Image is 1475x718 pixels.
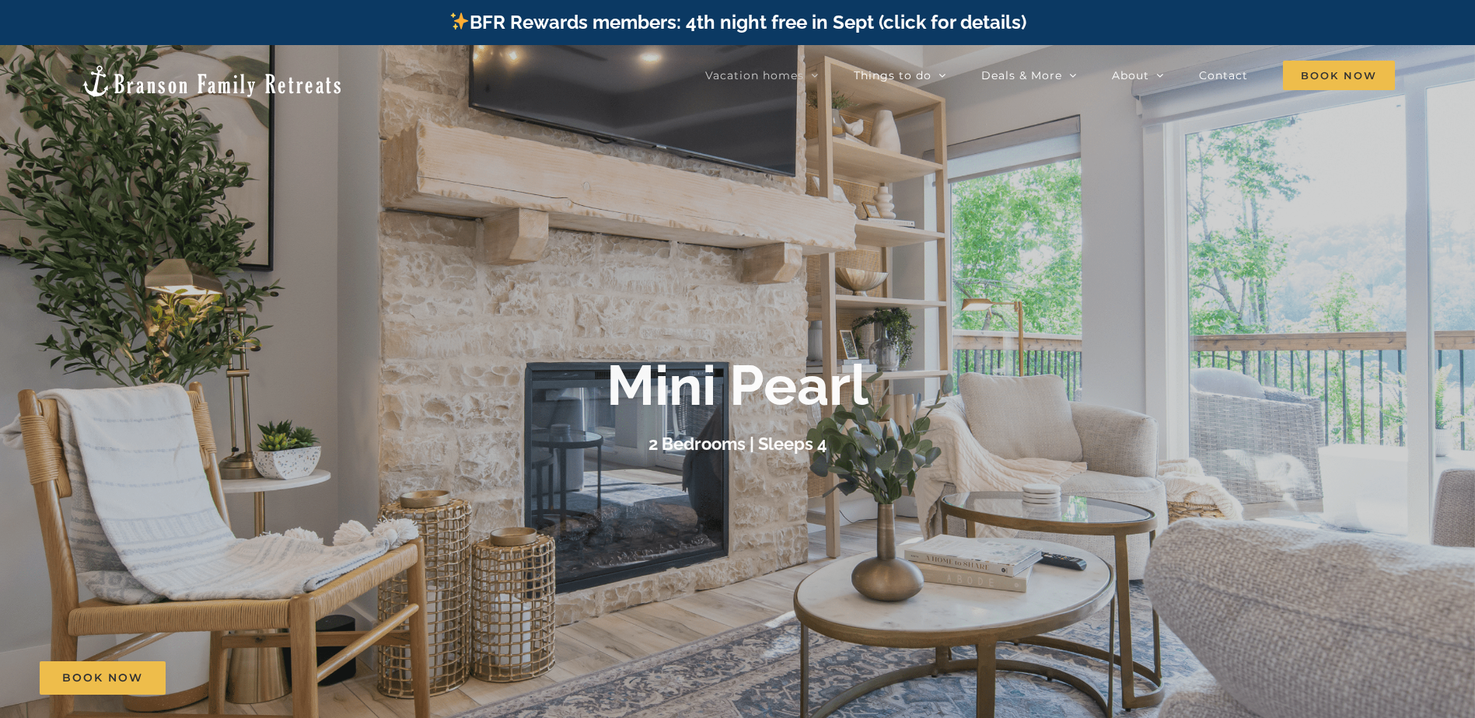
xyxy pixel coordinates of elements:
[62,671,143,685] span: Book Now
[648,434,827,454] h3: 2 Bedrooms | Sleeps 4
[705,70,804,81] span: Vacation homes
[40,661,166,695] a: Book Now
[1112,70,1149,81] span: About
[450,12,469,30] img: ✨
[449,11,1026,33] a: BFR Rewards members: 4th night free in Sept (click for details)
[705,60,1395,91] nav: Main Menu
[981,70,1062,81] span: Deals & More
[705,60,819,91] a: Vacation homes
[1283,61,1395,90] span: Book Now
[606,352,869,418] b: Mini Pearl
[1112,60,1164,91] a: About
[1199,60,1248,91] a: Contact
[854,70,931,81] span: Things to do
[854,60,946,91] a: Things to do
[80,64,344,99] img: Branson Family Retreats Logo
[981,60,1077,91] a: Deals & More
[1199,70,1248,81] span: Contact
